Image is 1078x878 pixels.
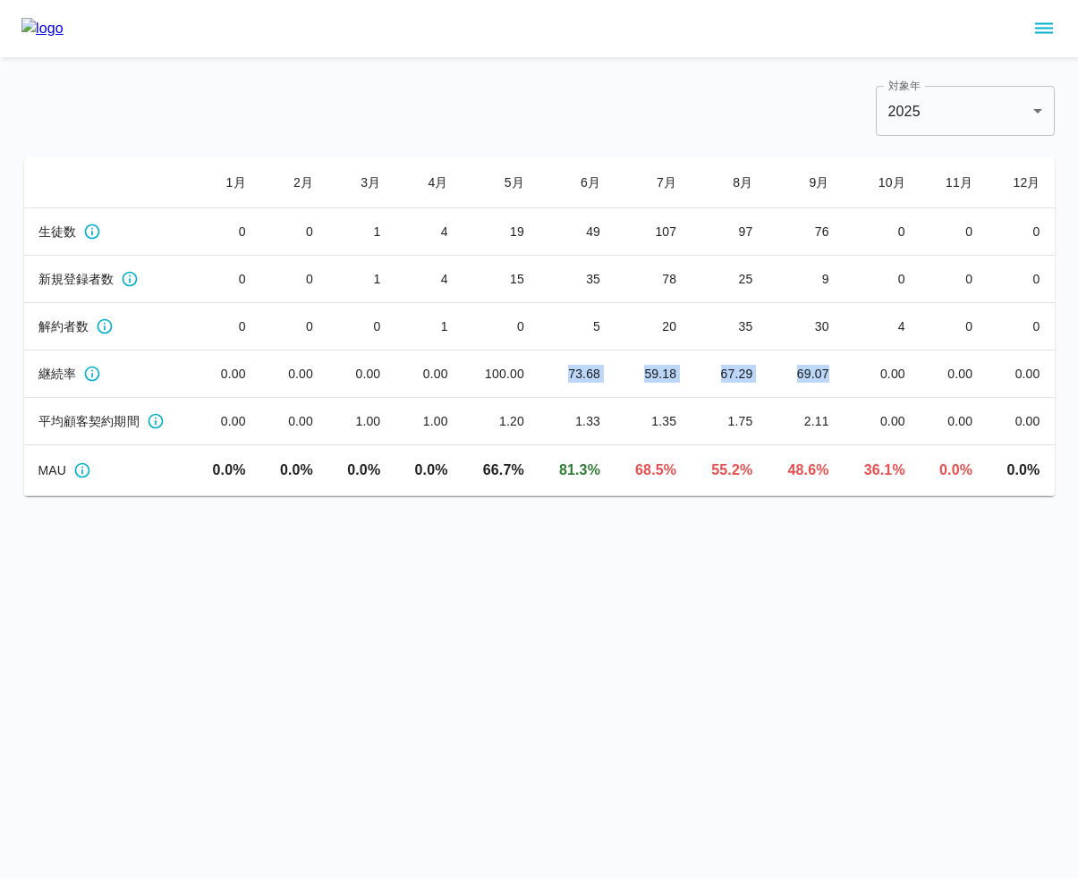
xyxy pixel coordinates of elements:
td: 0 [987,256,1054,303]
td: 1 [327,256,395,303]
svg: その月に練習を実施したユーザー数 ÷ その月末時点でのアクティブな契約者数 × 100 [73,461,91,479]
p: 4/6人 | 前月比: 66.7%ポイント [477,460,524,481]
th: 6 月 [539,157,615,208]
td: 107 [615,208,691,256]
td: 35 [691,303,767,350]
td: 25 [691,256,767,303]
td: 59.18 [615,350,691,398]
svg: 月ごとのアクティブなサブスク数 [83,223,101,241]
td: 76 [767,208,843,256]
td: 0 [844,256,920,303]
svg: 月ごとの平均継続期間(ヶ月) [147,412,165,430]
th: 9 月 [767,157,843,208]
td: 1 [395,303,462,350]
td: 100.00 [463,350,539,398]
td: 0.00 [844,350,920,398]
td: 0 [192,256,259,303]
th: 12 月 [987,157,1054,208]
td: 0.00 [987,398,1054,445]
td: 0 [260,208,327,256]
span: MAU [38,461,67,479]
td: 0.00 [920,350,987,398]
td: 0.00 [260,350,327,398]
p: 37/67人 | 前月比: -13.3%ポイント [705,460,752,481]
td: 0 [260,256,327,303]
td: 0 [260,303,327,350]
td: 30 [767,303,843,350]
p: 0/72人 | 前月比: -36.1%ポイント [934,460,972,481]
span: 生徒数 [38,223,76,241]
td: 0 [844,208,920,256]
td: 4 [844,303,920,350]
td: 1.20 [463,398,539,445]
th: 1 月 [192,157,259,208]
td: 5 [539,303,615,350]
svg: 月ごとの新規サブスク数 [121,270,139,288]
svg: 月ごとの解約サブスク数 [96,317,114,335]
p: 13/16人 | 前月比: 14.6%ポイント [553,460,600,481]
td: 78 [615,256,691,303]
td: 1.75 [691,398,767,445]
p: 0/0人 | 前月比: 0.0%ポイント [275,460,313,481]
p: 37/54人 | 前月比: -12.7%ポイント [629,460,676,481]
td: 0.00 [844,398,920,445]
td: 73.68 [539,350,615,398]
td: 15 [463,256,539,303]
td: 97 [691,208,767,256]
p: 0/0人 [207,460,245,481]
td: 9 [767,256,843,303]
p: 35/72人 | 前月比: -6.6%ポイント [781,460,828,481]
td: 1.33 [539,398,615,445]
img: logo [21,18,64,39]
span: 解約者数 [38,317,89,335]
td: 0.00 [192,350,259,398]
td: 69.07 [767,350,843,398]
th: 4 月 [395,157,462,208]
td: 0 [987,303,1054,350]
td: 0.00 [192,398,259,445]
td: 0 [327,303,395,350]
label: 対象年 [888,78,921,93]
th: 11 月 [920,157,987,208]
td: 0 [192,303,259,350]
p: 0/72人 | 前月比: 0.0%ポイント [1001,460,1040,481]
td: 1 [327,208,395,256]
td: 49 [539,208,615,256]
th: 10 月 [844,157,920,208]
span: 平均顧客契約期間 [38,412,140,430]
td: 0.00 [260,398,327,445]
svg: 月ごとの継続率(%) [83,365,101,383]
td: 2.11 [767,398,843,445]
td: 0 [987,208,1054,256]
td: 0 [463,303,539,350]
p: 0/0人 | 前月比: 0.0%ポイント [342,460,380,481]
td: 0.00 [327,350,395,398]
td: 0.00 [920,398,987,445]
th: 7 月 [615,157,691,208]
p: 26/72人 | 前月比: -12.5%ポイント [858,460,905,481]
td: 20 [615,303,691,350]
td: 67.29 [691,350,767,398]
button: sidemenu [1029,13,1059,44]
td: 0 [920,303,987,350]
td: 19 [463,208,539,256]
th: 8 月 [691,157,767,208]
td: 0.00 [395,350,462,398]
th: 2 月 [260,157,327,208]
td: 4 [395,208,462,256]
td: 0 [920,256,987,303]
th: 5 月 [463,157,539,208]
span: 新規登録者数 [38,270,115,288]
td: 1.35 [615,398,691,445]
span: 継続率 [38,365,76,383]
td: 0.00 [987,350,1054,398]
td: 4 [395,256,462,303]
td: 1.00 [327,398,395,445]
td: 0 [192,208,259,256]
th: 3 月 [327,157,395,208]
div: 2025 [876,86,1055,136]
p: 0/1人 | 前月比: 0.0%ポイント [409,460,447,481]
td: 1.00 [395,398,462,445]
td: 0 [920,208,987,256]
td: 35 [539,256,615,303]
